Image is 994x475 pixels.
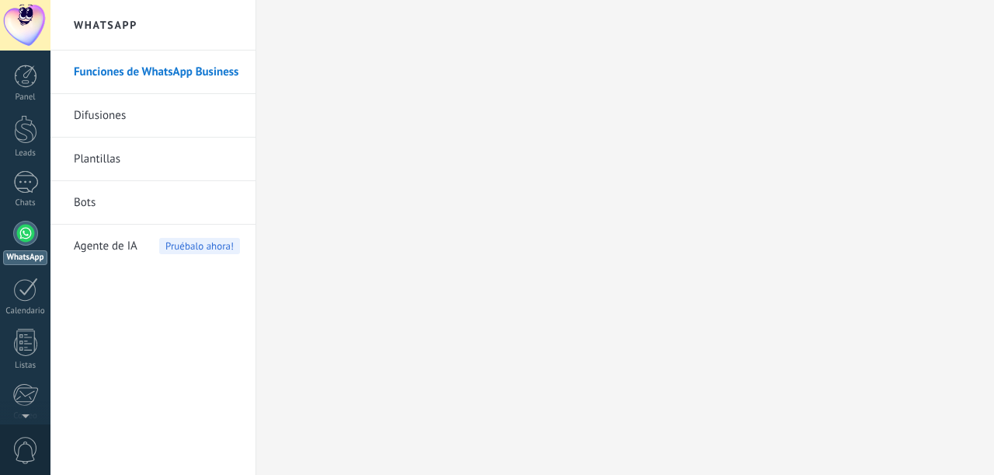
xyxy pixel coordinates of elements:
li: Bots [50,181,255,225]
a: Difusiones [74,94,240,138]
li: Difusiones [50,94,255,138]
div: Calendario [3,306,48,316]
a: Bots [74,181,240,225]
a: Agente de IAPruébalo ahora! [74,225,240,268]
a: Plantillas [74,138,240,181]
div: Leads [3,148,48,159]
li: Plantillas [50,138,255,181]
a: Funciones de WhatsApp Business [74,51,240,94]
div: Panel [3,93,48,103]
li: Agente de IA [50,225,255,267]
span: Agente de IA [74,225,137,268]
div: WhatsApp [3,250,47,265]
div: Chats [3,198,48,208]
li: Funciones de WhatsApp Business [50,51,255,94]
span: Pruébalo ahora! [159,238,240,254]
div: Listas [3,361,48,371]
